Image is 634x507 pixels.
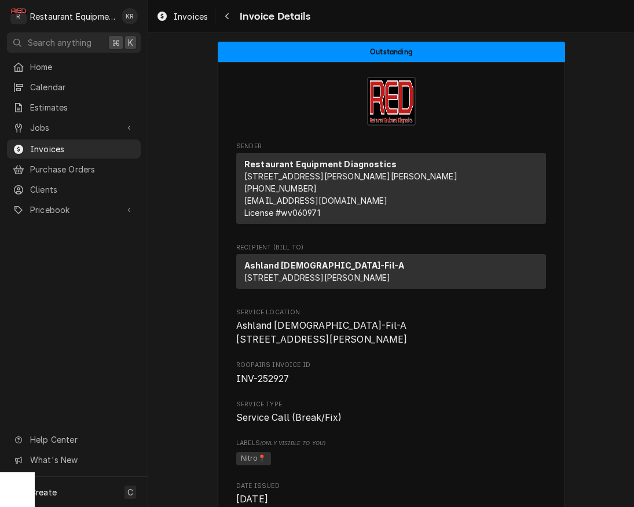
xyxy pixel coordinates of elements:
span: Date Issued [236,493,546,506]
span: Labels [236,439,546,448]
span: Roopairs Invoice ID [236,361,546,370]
a: Calendar [7,78,141,97]
div: Sender [236,153,546,224]
span: Pricebook [30,204,118,216]
span: C [127,486,133,498]
span: Sender [236,142,546,151]
span: Service Type [236,400,546,409]
span: Clients [30,183,135,196]
img: Logo [367,77,416,126]
span: Ashland [DEMOGRAPHIC_DATA]-Fil-A [STREET_ADDRESS][PERSON_NAME] [236,320,408,345]
div: [object Object] [236,439,546,467]
span: Calendar [30,81,135,93]
span: Invoice Details [236,9,310,24]
span: Create [30,487,57,497]
div: Service Location [236,308,546,347]
span: Service Call (Break/Fix) [236,412,342,423]
a: Invoices [7,139,141,159]
span: Home [30,61,135,73]
div: Sender [236,153,546,229]
a: [PHONE_NUMBER] [244,183,317,193]
span: [object Object] [236,450,546,468]
a: Go to What's New [7,450,141,469]
div: R [10,8,27,24]
div: Roopairs Invoice ID [236,361,546,385]
a: Invoices [152,7,212,26]
div: Invoice Sender [236,142,546,229]
span: [STREET_ADDRESS][PERSON_NAME] [244,273,391,282]
div: Invoice Recipient [236,243,546,294]
span: Service Location [236,319,546,346]
strong: Ashland [DEMOGRAPHIC_DATA]-Fil-A [244,260,404,270]
span: Invoices [174,10,208,23]
div: KR [122,8,138,24]
a: Go to Pricebook [7,200,141,219]
span: Outstanding [370,48,412,56]
a: Estimates [7,98,141,117]
span: Purchase Orders [30,163,135,175]
span: Help Center [30,433,134,446]
span: [DATE] [236,494,268,505]
div: Status [218,42,565,62]
button: Search anything⌘K [7,32,141,53]
div: Date Issued [236,482,546,506]
span: [STREET_ADDRESS][PERSON_NAME][PERSON_NAME] [244,171,457,181]
div: Recipient (Bill To) [236,254,546,293]
span: Search anything [28,36,91,49]
div: Kelli Robinette's Avatar [122,8,138,24]
span: Date Issued [236,482,546,491]
span: Estimates [30,101,135,113]
span: Invoices [30,143,135,155]
span: Service Type [236,411,546,425]
a: Go to Help Center [7,430,141,449]
span: What's New [30,454,134,466]
a: [EMAIL_ADDRESS][DOMAIN_NAME] [244,196,387,205]
div: Restaurant Equipment Diagnostics [30,10,115,23]
span: Service Location [236,308,546,317]
div: Recipient (Bill To) [236,254,546,289]
strong: Restaurant Equipment Diagnostics [244,159,397,169]
span: ⌘ [112,36,120,49]
span: Nitro📍 [236,452,271,466]
span: INV-252927 [236,373,289,384]
span: Roopairs Invoice ID [236,372,546,386]
a: Clients [7,180,141,199]
span: (Only Visible to You) [260,440,325,446]
a: Home [7,57,141,76]
a: Go to Jobs [7,118,141,137]
button: Navigate back [218,7,236,25]
span: License # wv060971 [244,208,320,218]
div: Service Type [236,400,546,425]
div: Restaurant Equipment Diagnostics's Avatar [10,8,27,24]
span: Recipient (Bill To) [236,243,546,252]
span: K [128,36,133,49]
a: Purchase Orders [7,160,141,179]
span: Jobs [30,122,118,134]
